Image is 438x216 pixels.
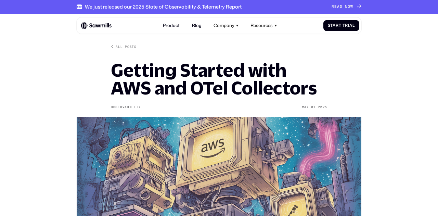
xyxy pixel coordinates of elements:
div: 01 [311,105,315,109]
div: Company [214,23,234,28]
a: READ NOW [332,4,361,9]
h1: Getting Started with AWS and OTel Collectors [111,61,327,97]
div: Start Trial [328,23,355,28]
div: May [302,105,309,109]
div: READ NOW [332,4,353,9]
div: Observability [111,105,141,109]
a: All posts [111,45,137,49]
a: Start Trial [323,20,359,31]
div: Resources [250,23,273,28]
div: 2025 [318,105,327,109]
div: We just released our 2025 State of Observability & Telemetry Report [85,4,242,10]
a: Product [160,20,183,31]
a: Blog [189,20,205,31]
div: All posts [116,45,136,49]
